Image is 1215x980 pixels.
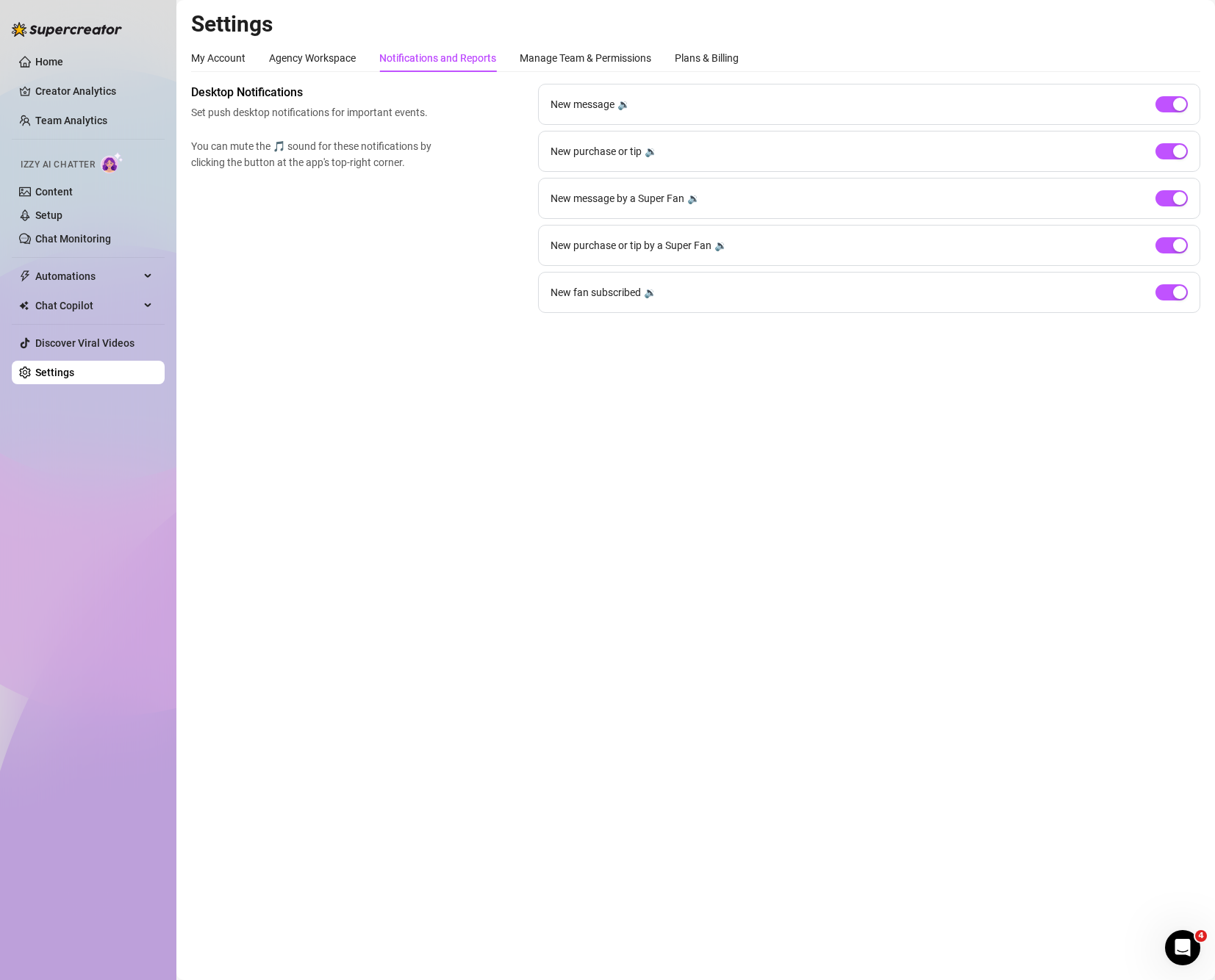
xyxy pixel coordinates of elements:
span: Chat Copilot [35,294,140,317]
div: 🔉 [617,96,630,112]
span: New message by a Super Fan [551,190,684,206]
a: Content [35,186,73,198]
div: 🔉 [644,284,656,300]
img: Chat Copilot [19,300,29,311]
h2: Settings [191,10,1200,38]
span: New purchase or tip by a Super Fan [551,237,712,253]
span: 4 [1195,930,1207,942]
span: New fan subscribed [551,284,641,300]
span: New message [551,96,614,112]
div: Plans & Billing [675,50,739,66]
iframe: Intercom live chat [1165,930,1200,965]
a: Settings [35,367,74,378]
span: thunderbolt [19,270,31,282]
span: You can mute the 🎵 sound for these notifications by clicking the button at the app's top-right co... [191,138,438,170]
span: New purchase or tip [551,143,642,159]
span: Set push desktop notifications for important events. [191,104,438,120]
a: Creator Analytics [35,79,153,103]
div: 🔉 [714,237,727,253]
div: Notifications and Reports [379,50,496,66]
a: Team Analytics [35,115,107,126]
a: Home [35,56,63,68]
div: 🔉 [687,190,700,206]
div: 🔉 [645,143,657,159]
a: Chat Monitoring [35,233,111,245]
div: Manage Team & Permissions [520,50,651,66]
img: AI Chatter [101,152,123,173]
a: Setup [35,209,62,221]
a: Discover Viral Videos [35,337,135,349]
div: Agency Workspace [269,50,356,66]
div: My Account [191,50,245,66]
span: Izzy AI Chatter [21,158,95,172]
img: logo-BBDzfeDw.svg [12,22,122,37]
span: Desktop Notifications [191,84,438,101]
span: Automations [35,264,140,288]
